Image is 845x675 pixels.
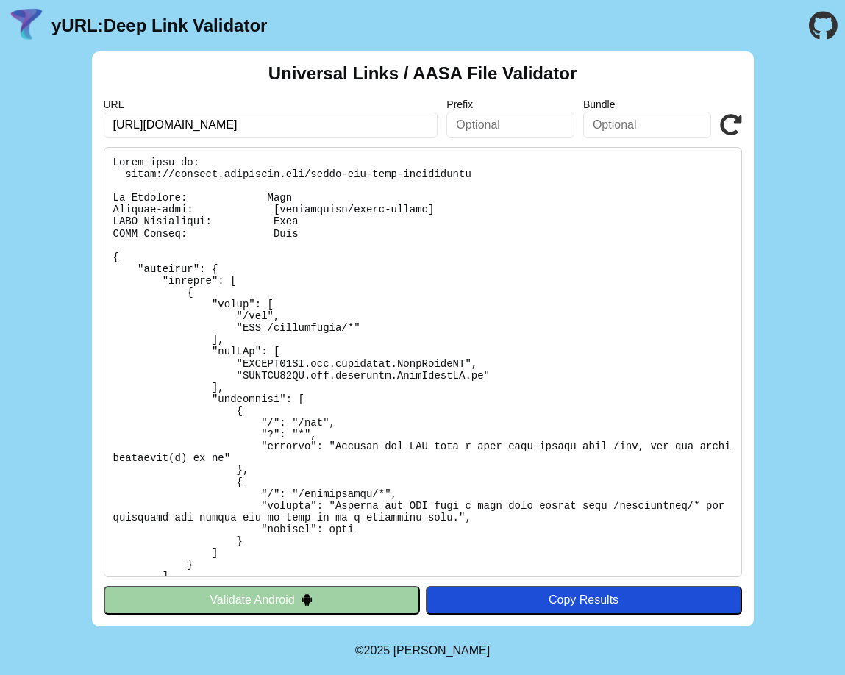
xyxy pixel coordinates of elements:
footer: © [355,626,490,675]
a: yURL:Deep Link Validator [51,15,267,36]
pre: Lorem ipsu do: sitam://consect.adipiscin.eli/seddo-eiu-temp-incididuntu La Etdolore: Magn Aliquae... [104,147,742,577]
label: Prefix [446,99,574,110]
input: Optional [583,112,711,138]
button: Validate Android [104,586,420,614]
h2: Universal Links / AASA File Validator [268,63,577,84]
div: Copy Results [433,593,735,607]
input: Optional [446,112,574,138]
img: yURL Logo [7,7,46,45]
input: Required [104,112,438,138]
span: 2025 [364,644,391,657]
a: Michael Ibragimchayev's Personal Site [393,644,491,657]
label: URL [104,99,438,110]
button: Copy Results [426,586,742,614]
label: Bundle [583,99,711,110]
img: droidIcon.svg [301,593,313,606]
